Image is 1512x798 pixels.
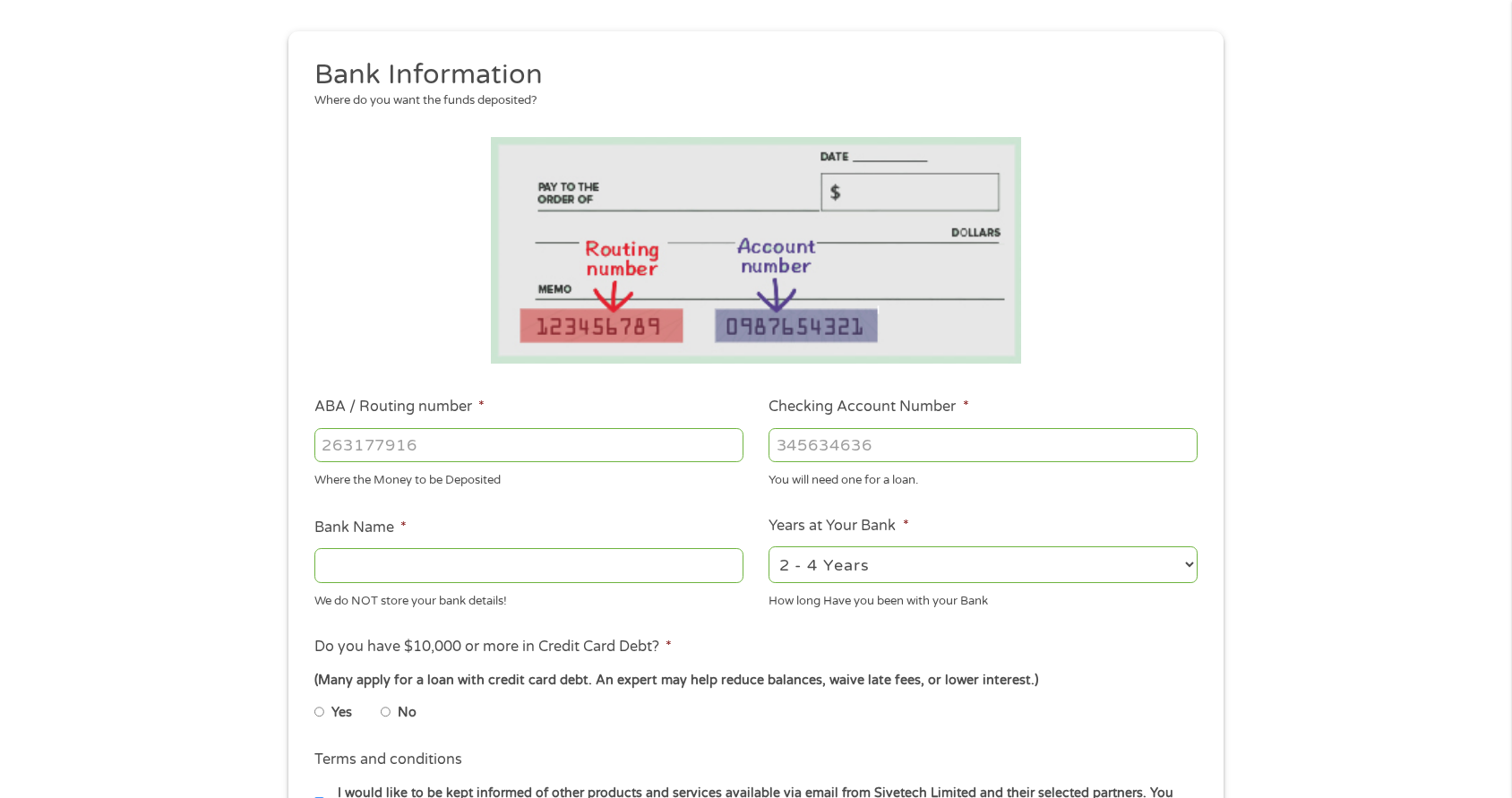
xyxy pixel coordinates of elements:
[769,466,1198,490] div: You will need one for a loan.
[314,638,672,656] label: Do you have $10,000 or more in Credit Card Debt?
[491,137,1021,364] img: Routing number location
[769,428,1198,462] input: 345634636
[314,671,1198,691] div: (Many apply for a loan with credit card debt. An expert may help reduce balances, waive late fees...
[314,428,743,462] input: 263177916
[314,586,743,610] div: We do NOT store your bank details!
[398,703,417,723] label: No
[769,586,1198,610] div: How long Have you been with your Bank
[314,92,1185,110] div: Where do you want the funds deposited?
[314,57,1185,93] h2: Bank Information
[769,398,968,416] label: Checking Account Number
[314,466,743,490] div: Where the Money to be Deposited
[769,517,908,536] label: Years at Your Bank
[314,398,485,416] label: ABA / Routing number
[314,751,462,769] label: Terms and conditions
[314,519,407,537] label: Bank Name
[331,703,352,723] label: Yes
